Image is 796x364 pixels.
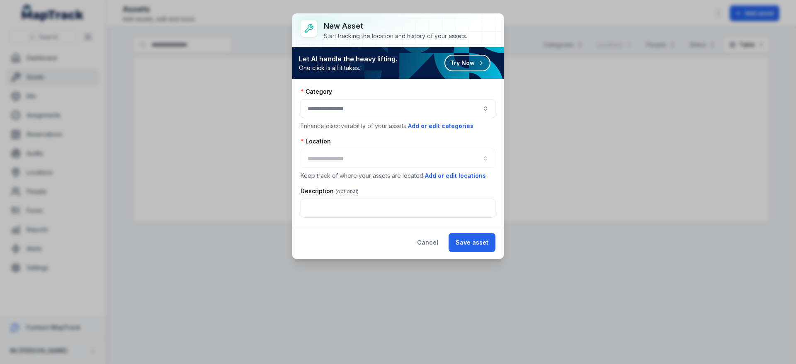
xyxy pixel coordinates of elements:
[301,187,359,195] label: Description
[301,121,495,131] p: Enhance discoverability of your assets.
[301,171,495,180] p: Keep track of where your assets are located.
[444,55,490,71] button: Try Now
[408,121,474,131] button: Add or edit categories
[324,32,467,40] div: Start tracking the location and history of your assets.
[301,137,331,146] label: Location
[299,64,397,72] span: One click is all it takes.
[299,54,397,64] strong: Let AI handle the heavy lifting.
[425,171,486,180] button: Add or edit locations
[449,233,495,252] button: Save asset
[410,233,445,252] button: Cancel
[301,87,332,96] label: Category
[324,20,467,32] h3: New asset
